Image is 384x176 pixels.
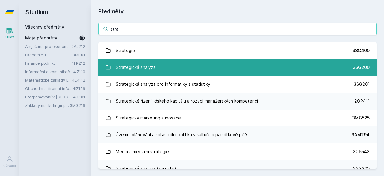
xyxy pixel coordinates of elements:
[352,115,370,121] div: 3MG525
[116,112,181,124] div: Strategický marketing a inovace
[73,69,85,74] a: 4IZ110
[354,98,370,104] div: 2OP411
[116,129,248,141] div: Územní plánování a katastrální politika v kultuře a památkové péči
[116,95,258,107] div: Strategické řízení lidského kapitálu a rozvoj manažerských kompetencí
[25,24,64,29] a: Všechny předměty
[98,126,377,143] a: Územní plánování a katastrální politika v kultuře a památkové péči 3AM294
[1,24,18,42] a: Study
[73,52,85,57] a: 3MI101
[98,23,377,35] input: Název nebo ident předmětu…
[25,43,71,49] a: Angličtina pro ekonomická studia 2 (B2/C1)
[98,93,377,110] a: Strategické řízení lidského kapitálu a rozvoj manažerských kompetencí 2OP411
[25,77,72,83] a: Matematické základy informatiky
[116,61,156,73] div: Strategická analýza
[98,143,377,160] a: Média a mediální strategie 2OP542
[98,42,377,59] a: Strategie 3SG400
[116,162,176,174] div: Strategická analýza (anglicky)
[72,61,85,66] a: 1FP212
[354,81,370,87] div: 3SG201
[73,94,85,99] a: 4IT101
[25,52,73,58] a: Ekonomie 1
[352,48,370,54] div: 3SG400
[353,64,370,70] div: 3SG200
[25,85,73,91] a: Obchodní a firemní informace
[25,102,70,108] a: Základy marketingu pro informatiky a statistiky
[70,103,85,108] a: 3MG216
[5,35,14,39] div: Study
[98,110,377,126] a: Strategický marketing a inovace 3MG525
[72,78,85,82] a: 4EK112
[71,44,85,49] a: 2AJ212
[116,146,169,158] div: Média a mediální strategie
[25,69,73,75] a: Informační a komunikační technologie
[116,45,135,57] div: Strategie
[25,60,72,66] a: Finance podniku
[25,35,57,41] span: Moje předměty
[352,132,370,138] div: 3AM294
[25,94,73,100] a: Programování v [GEOGRAPHIC_DATA]
[353,149,370,155] div: 2OP542
[98,7,377,16] h1: Předměty
[353,165,370,171] div: 3SG205
[73,86,85,91] a: 4IZ159
[98,76,377,93] a: Strategická analýza pro informatiky a statistiky 3SG201
[3,164,16,168] div: Uživatel
[1,153,18,171] a: Uživatel
[116,78,210,90] div: Strategická analýza pro informatiky a statistiky
[98,59,377,76] a: Strategická analýza 3SG200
